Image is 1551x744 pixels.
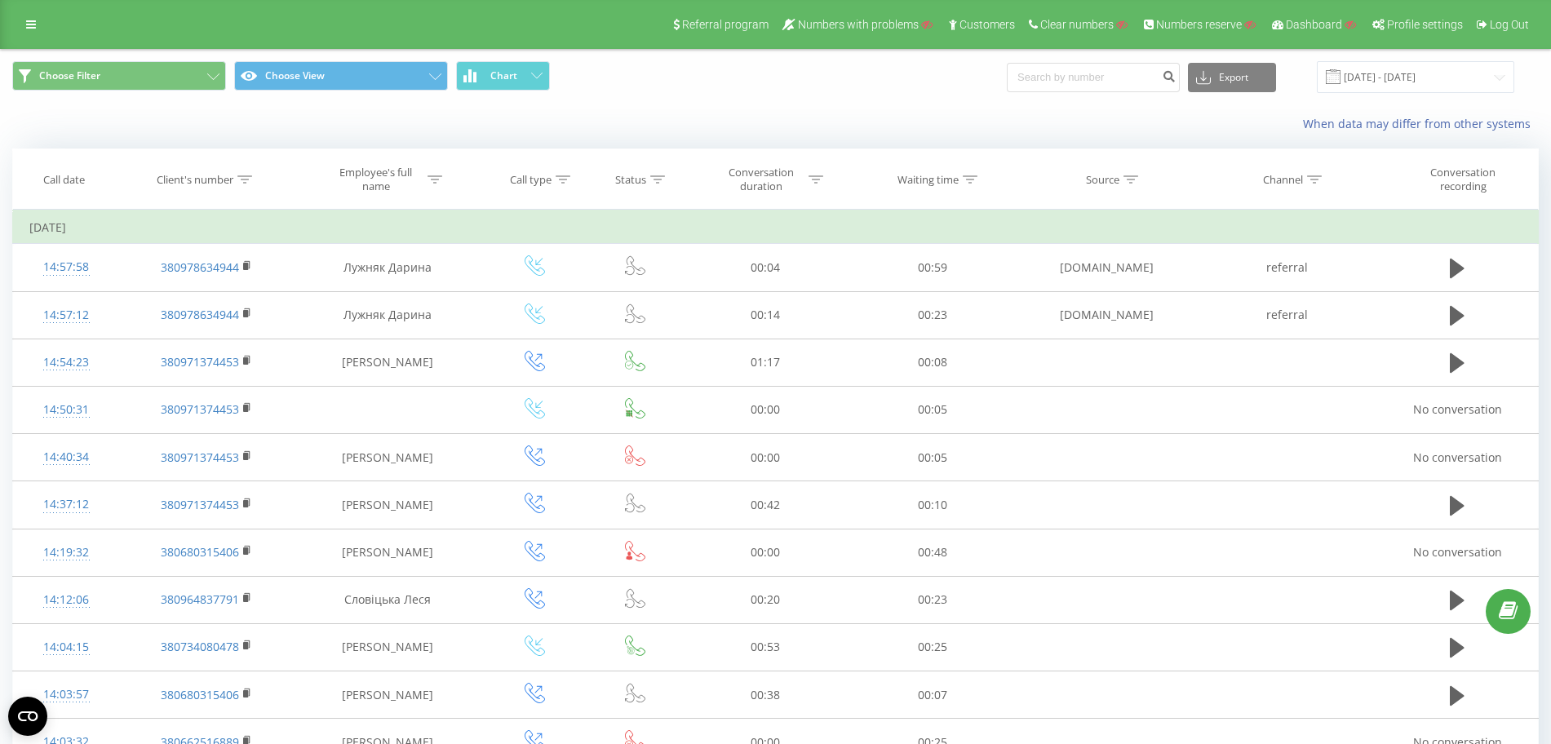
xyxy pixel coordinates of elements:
button: Export [1188,63,1276,92]
td: 00:20 [681,576,849,623]
a: 380978634944 [161,259,239,275]
a: 380971374453 [161,497,239,512]
td: 00:10 [849,481,1016,529]
span: Clear numbers [1040,18,1114,31]
div: 14:12:06 [29,584,104,616]
input: Search by number [1007,63,1180,92]
td: 00:08 [849,339,1016,386]
td: [PERSON_NAME] [294,339,481,386]
span: Log Out [1490,18,1529,31]
div: 14:03:57 [29,679,104,711]
a: 380964837791 [161,591,239,607]
span: No conversation [1413,544,1502,560]
td: 00:07 [849,671,1016,719]
td: 00:23 [849,576,1016,623]
div: Waiting time [897,173,959,187]
div: 14:54:23 [29,347,104,379]
a: 380680315406 [161,544,239,560]
td: 00:25 [849,623,1016,671]
button: Choose View [234,61,448,91]
td: 00:05 [849,386,1016,433]
td: referral [1197,291,1377,339]
span: Numbers reserve [1156,18,1242,31]
td: 00:14 [681,291,849,339]
div: 14:04:15 [29,631,104,663]
td: Лужняк Дарина [294,244,481,291]
a: 380978634944 [161,307,239,322]
td: 00:42 [681,481,849,529]
div: Call date [43,173,85,187]
td: [PERSON_NAME] [294,623,481,671]
td: Словіцька Леся [294,576,481,623]
span: No conversation [1413,449,1502,465]
td: 00:00 [681,386,849,433]
span: Profile settings [1387,18,1463,31]
span: No conversation [1413,401,1502,417]
td: 00:04 [681,244,849,291]
div: Channel [1263,173,1303,187]
a: 380734080478 [161,639,239,654]
td: 01:17 [681,339,849,386]
td: [DOMAIN_NAME] [1016,291,1196,339]
div: Conversation recording [1410,166,1516,193]
span: Choose Filter [39,69,100,82]
td: 00:00 [681,529,849,576]
button: Chart [456,61,550,91]
td: [DATE] [13,211,1539,244]
td: 00:00 [681,434,849,481]
a: 380971374453 [161,354,239,370]
td: [PERSON_NAME] [294,481,481,529]
td: referral [1197,244,1377,291]
span: Numbers with problems [798,18,919,31]
td: Лужняк Дарина [294,291,481,339]
td: 00:05 [849,434,1016,481]
td: [PERSON_NAME] [294,529,481,576]
div: Conversation duration [717,166,804,193]
div: 14:37:12 [29,489,104,520]
div: Call type [510,173,552,187]
a: 380680315406 [161,687,239,702]
button: Open CMP widget [8,697,47,736]
a: 380971374453 [161,449,239,465]
td: [PERSON_NAME] [294,671,481,719]
div: 14:50:31 [29,394,104,426]
div: Source [1086,173,1119,187]
td: [PERSON_NAME] [294,434,481,481]
span: Chart [490,70,517,82]
div: Employee's full name [328,166,423,193]
div: Status [615,173,646,187]
td: 00:23 [849,291,1016,339]
span: Dashboard [1286,18,1342,31]
a: 380971374453 [161,401,239,417]
td: 00:59 [849,244,1016,291]
a: When data may differ from other systems [1303,116,1539,131]
div: 14:40:34 [29,441,104,473]
td: [DOMAIN_NAME] [1016,244,1196,291]
td: 00:48 [849,529,1016,576]
span: Customers [959,18,1015,31]
td: 00:53 [681,623,849,671]
div: Client's number [157,173,233,187]
div: 14:57:12 [29,299,104,331]
div: 14:57:58 [29,251,104,283]
button: Choose Filter [12,61,226,91]
span: Referral program [682,18,769,31]
div: 14:19:32 [29,537,104,569]
td: 00:38 [681,671,849,719]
